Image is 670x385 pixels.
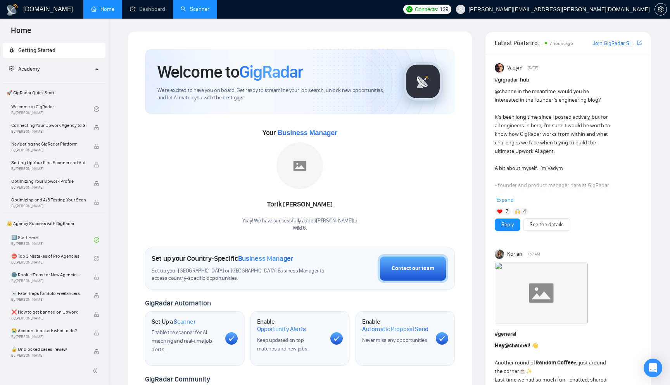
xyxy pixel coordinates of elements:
[11,353,86,358] span: By [PERSON_NAME]
[496,197,514,203] span: Expand
[507,64,523,72] span: Vadym
[11,327,86,335] span: 😭 Account blocked: what to do?
[239,61,303,82] span: GigRadar
[262,128,337,137] span: Your
[94,330,99,336] span: lock
[11,316,86,321] span: By [PERSON_NAME]
[362,325,428,333] span: Automatic Proposal Send
[91,6,114,12] a: homeHome
[637,39,642,47] a: export
[644,359,662,377] div: Open Intercom Messenger
[501,220,514,229] a: Reply
[9,66,40,72] span: Academy
[242,225,357,232] p: Wild 6 .
[11,196,86,204] span: Optimizing and A/B Testing Your Scanner for Better Results
[515,209,520,214] img: 🙌
[11,159,86,166] span: Setting Up Your First Scanner and Auto-Bidder
[495,219,520,231] button: Reply
[507,250,522,258] span: Korlan
[458,7,463,12] span: user
[495,330,642,338] h1: # general
[3,216,105,231] span: 👑 Agency Success with GigRadar
[152,329,212,353] span: Enable the scanner for AI matching and real-time job alerts.
[11,297,86,302] span: By [PERSON_NAME]
[242,217,357,232] div: Yaay! We have successfully added [PERSON_NAME] to
[378,254,448,283] button: Contact our team
[495,262,588,324] img: F09JWBR8KB8-Coffee%20chat%20round%202.gif
[504,342,529,349] span: @channel
[18,47,55,54] span: Getting Started
[152,267,330,282] span: Set up your [GEOGRAPHIC_DATA] or [GEOGRAPHIC_DATA] Business Manager to access country-specific op...
[174,318,195,326] span: Scanner
[257,337,309,352] span: Keep updated on top matches and new jobs.
[145,375,210,383] span: GigRadar Community
[440,5,448,14] span: 139
[11,231,94,248] a: 1️⃣ Start HereBy[PERSON_NAME]
[9,66,14,71] span: fund-projection-screen
[94,162,99,168] span: lock
[11,140,86,148] span: Navigating the GigRadar Platform
[94,293,99,298] span: lock
[11,185,86,190] span: By [PERSON_NAME]
[528,64,538,71] span: [DATE]
[11,121,86,129] span: Connecting Your Upwork Agency to GigRadar
[530,220,564,229] a: See the details
[181,6,209,12] a: searchScanner
[11,148,86,153] span: By [PERSON_NAME]
[94,181,99,186] span: lock
[276,142,323,189] img: placeholder.png
[497,209,502,214] img: ❤️
[94,256,99,261] span: check-circle
[523,208,526,215] span: 4
[145,299,211,307] span: GigRadar Automation
[94,144,99,149] span: lock
[130,6,165,12] a: dashboardDashboard
[94,274,99,280] span: lock
[11,271,86,279] span: 🌚 Rookie Traps for New Agencies
[519,368,526,375] span: ☕
[94,106,99,112] span: check-circle
[535,359,574,366] strong: Random Coffee
[495,88,518,95] span: @channel
[526,368,532,375] span: ✨
[94,237,99,243] span: check-circle
[392,264,434,273] div: Contact our team
[527,251,540,258] span: 7:57 AM
[495,342,530,349] strong: Hey !
[11,345,86,353] span: 🔓 Unblocked cases: review
[11,250,94,267] a: ⛔ Top 3 Mistakes of Pro AgenciesBy[PERSON_NAME]
[11,166,86,171] span: By [PERSON_NAME]
[362,318,430,333] h1: Enable
[11,290,86,297] span: ☠️ Fatal Traps for Solo Freelancers
[277,129,337,137] span: Business Manager
[94,312,99,317] span: lock
[495,38,542,48] span: Latest Posts from the GigRadar Community
[9,47,14,53] span: rocket
[655,6,667,12] span: setting
[11,335,86,339] span: By [PERSON_NAME]
[238,254,294,263] span: Business Manager
[11,308,86,316] span: ❌ How to get banned on Upwork
[495,87,612,318] div: in the meantime, would you be interested in the founder’s engineering blog? It’s been long time s...
[506,208,508,215] span: 7
[152,254,294,263] h1: Set up your Country-Specific
[593,39,635,48] a: Join GigRadar Slack Community
[94,199,99,205] span: lock
[495,76,642,84] h1: # gigradar-hub
[654,3,667,16] button: setting
[242,198,357,211] div: Torik [PERSON_NAME]
[152,318,195,326] h1: Set Up a
[362,337,428,343] span: Never miss any opportunities.
[18,66,40,72] span: Academy
[549,41,573,46] span: 7 hours ago
[257,318,325,333] h1: Enable
[495,250,504,259] img: Korlan
[11,204,86,208] span: By [PERSON_NAME]
[11,177,86,185] span: Optimizing Your Upwork Profile
[532,342,538,349] span: 👋
[3,85,105,101] span: 🚀 GigRadar Quick Start
[92,367,100,375] span: double-left
[6,3,19,16] img: logo
[94,125,99,130] span: lock
[157,61,303,82] h1: Welcome to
